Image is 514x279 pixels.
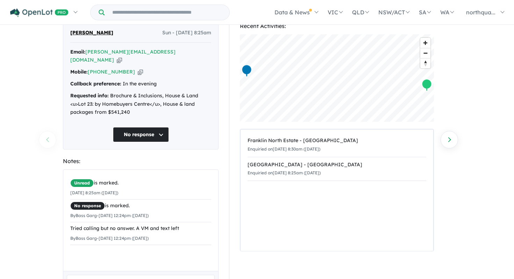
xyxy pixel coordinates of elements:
button: No response [113,127,169,142]
button: Copy [117,56,122,64]
span: Unread [70,179,94,187]
div: Recent Activities: [240,21,434,31]
button: Copy [138,68,143,76]
div: Brochure & Inclusions, House & Land <u>Lot 23: by Homebuyers Centre</u>, House & land packages fr... [70,92,211,117]
a: [PHONE_NUMBER] [88,69,135,75]
div: Notes: [63,156,219,166]
div: In the evening [70,80,211,88]
a: [GEOGRAPHIC_DATA] - [GEOGRAPHIC_DATA]Enquiried on[DATE] 8:25am ([DATE]) [248,157,426,181]
div: Franklin North Estate - [GEOGRAPHIC_DATA] [248,137,426,145]
canvas: Map [240,34,434,122]
div: [GEOGRAPHIC_DATA] - [GEOGRAPHIC_DATA] [248,161,426,169]
strong: Mobile: [70,69,88,75]
strong: Callback preference: [70,81,121,87]
input: Try estate name, suburb, builder or developer [106,5,228,20]
strong: Requested info: [70,92,109,99]
span: northqua... [466,9,495,16]
strong: Email: [70,49,85,55]
small: By Bass Garg - [DATE] 12:24pm ([DATE]) [70,236,149,241]
small: [DATE] 8:25am ([DATE]) [70,190,118,195]
small: Enquiried on [DATE] 8:25am ([DATE]) [248,170,321,175]
button: Zoom out [420,48,430,58]
a: Franklin North Estate - [GEOGRAPHIC_DATA]Enquiried on[DATE] 8:30am ([DATE]) [248,133,426,157]
button: Zoom in [420,38,430,48]
div: is marked. [70,202,211,210]
span: Sun - [DATE] 8:25am [162,29,211,37]
div: is marked. [70,179,211,187]
img: Openlot PRO Logo White [10,8,69,17]
div: Map marker [422,79,432,92]
div: Map marker [242,64,252,77]
span: No response [70,202,105,210]
span: [PERSON_NAME] [70,29,113,37]
button: Reset bearing to north [420,58,430,68]
small: Enquiried on [DATE] 8:30am ([DATE]) [248,146,320,152]
div: Tried calling but no answer. A VM and text left [70,224,211,233]
a: [PERSON_NAME][EMAIL_ADDRESS][DOMAIN_NAME] [70,49,176,63]
small: By Bass Garg - [DATE] 12:24pm ([DATE]) [70,213,149,218]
